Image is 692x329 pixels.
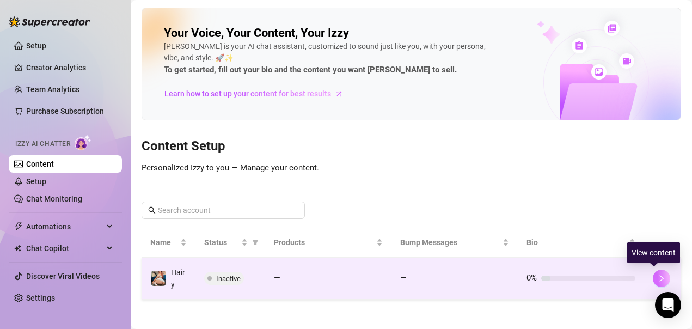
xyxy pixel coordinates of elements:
[518,228,644,258] th: Bio
[26,85,79,94] a: Team Analytics
[158,204,290,216] input: Search account
[26,218,103,235] span: Automations
[9,16,90,27] img: logo-BBDzfeDw.svg
[26,41,46,50] a: Setup
[142,138,681,155] h3: Content Setup
[15,139,70,149] span: Izzy AI Chatter
[334,88,345,99] span: arrow-right
[195,228,265,258] th: Status
[526,236,627,248] span: Bio
[26,107,104,115] a: Purchase Subscription
[26,160,54,168] a: Content
[26,177,46,186] a: Setup
[148,206,156,214] span: search
[151,271,166,286] img: Hairy
[400,236,500,248] span: Bump Messages
[171,268,185,289] span: Hairy
[14,245,21,252] img: Chat Copilot
[26,272,100,281] a: Discover Viral Videos
[150,236,178,248] span: Name
[265,228,391,258] th: Products
[655,292,681,318] div: Open Intercom Messenger
[26,240,103,257] span: Chat Copilot
[250,234,261,251] span: filter
[26,59,113,76] a: Creator Analytics
[526,273,537,283] span: 0%
[164,65,457,75] strong: To get started, fill out your bio and the content you want [PERSON_NAME] to sell.
[512,9,681,120] img: ai-chatter-content-library-cLFOSyPT.png
[75,135,91,150] img: AI Chatter
[164,26,349,41] h2: Your Voice, Your Content, Your Izzy
[164,85,352,102] a: Learn how to set up your content for best results
[653,270,670,287] button: right
[14,222,23,231] span: thunderbolt
[204,236,239,248] span: Status
[26,194,82,203] a: Chat Monitoring
[26,294,55,302] a: Settings
[274,236,374,248] span: Products
[142,228,195,258] th: Name
[164,41,491,77] div: [PERSON_NAME] is your AI chat assistant, customized to sound just like you, with your persona, vi...
[164,88,331,100] span: Learn how to set up your content for best results
[391,228,518,258] th: Bump Messages
[627,242,680,263] div: View content
[400,273,407,283] span: —
[142,163,319,173] span: Personalized Izzy to you — Manage your content.
[216,275,241,283] span: Inactive
[274,273,280,283] span: —
[252,239,259,246] span: filter
[658,275,665,282] span: right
